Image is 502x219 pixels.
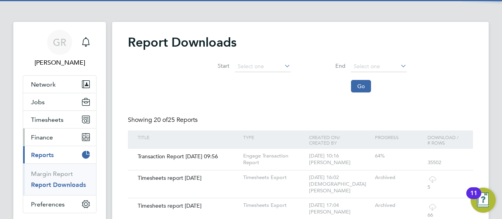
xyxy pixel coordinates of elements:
[307,130,373,149] div: Created On
[154,116,168,124] span: 20 of
[31,81,56,88] span: Network
[309,134,340,146] span: / Created By
[427,184,430,190] span: 5
[426,130,465,149] div: Download /
[136,170,241,185] div: Timesheets report [DATE]
[23,195,96,213] button: Preferences
[128,34,473,50] h2: Report Downloads
[427,139,445,146] span: # Rows
[241,198,307,213] div: Timesheets Export
[31,151,54,159] span: Reports
[136,198,241,213] div: Timesheets report [DATE]
[194,62,229,69] label: Start
[309,159,351,166] span: [PERSON_NAME]
[136,130,241,144] div: Title
[309,208,351,215] span: [PERSON_NAME]
[31,181,86,188] a: Report Downloads
[23,146,96,163] button: Reports
[31,201,65,208] span: Preferences
[307,149,373,170] div: [DATE] 10:16
[23,58,96,67] span: Gareth Richardson
[351,80,371,92] button: Go
[31,98,45,106] span: Jobs
[23,30,96,67] a: GR[PERSON_NAME]
[241,130,307,144] div: Type
[309,181,366,194] span: [DEMOGRAPHIC_DATA][PERSON_NAME]
[31,134,53,141] span: Finance
[23,163,96,195] div: Reports
[310,62,346,69] label: End
[470,193,477,203] div: 11
[23,111,96,128] button: Timesheets
[373,130,426,144] div: Progress
[53,37,66,47] span: GR
[427,159,441,166] span: 35502
[154,116,198,124] span: 25 Reports
[128,116,199,124] div: Showing
[471,188,496,213] button: Open Resource Center, 11 new notifications
[241,149,307,170] div: Engage Transaction Report
[373,198,426,213] div: Archived
[136,149,241,164] div: Transaction Report [DATE] 09:56
[235,61,291,72] input: Select one
[241,170,307,185] div: Timesheets Export
[23,129,96,146] button: Finance
[23,93,96,110] button: Jobs
[31,116,64,123] span: Timesheets
[307,170,373,198] div: [DATE] 16:02
[427,212,433,218] span: 66
[351,61,407,72] input: Select one
[373,149,426,163] div: 64%
[373,170,426,185] div: Archived
[23,76,96,93] button: Network
[31,170,73,177] a: Margin Report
